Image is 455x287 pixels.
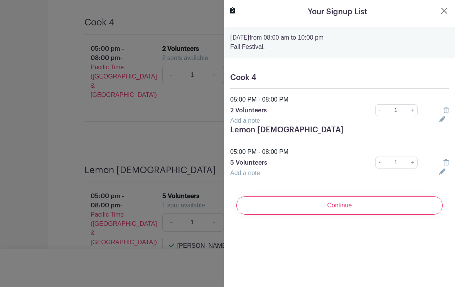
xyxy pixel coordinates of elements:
[226,147,453,157] div: 05:00 PM - 08:00 PM
[408,104,418,116] a: +
[375,104,384,116] a: -
[230,106,354,115] p: 2 Volunteers
[230,42,449,52] p: Fall Festival,
[230,33,449,42] p: from 08:00 am to 10:00 pm
[230,35,249,41] strong: [DATE]
[230,73,449,82] h5: Cook 4
[226,95,453,104] div: 05:00 PM - 08:00 PM
[230,117,260,124] a: Add a note
[236,196,443,215] input: Continue
[230,125,449,135] h5: Lemon [DEMOGRAPHIC_DATA]
[230,158,354,167] p: 5 Volunteers
[408,157,418,169] a: +
[440,6,449,15] button: Close
[230,170,260,176] a: Add a note
[375,157,384,169] a: -
[308,6,367,18] h5: Your Signup List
